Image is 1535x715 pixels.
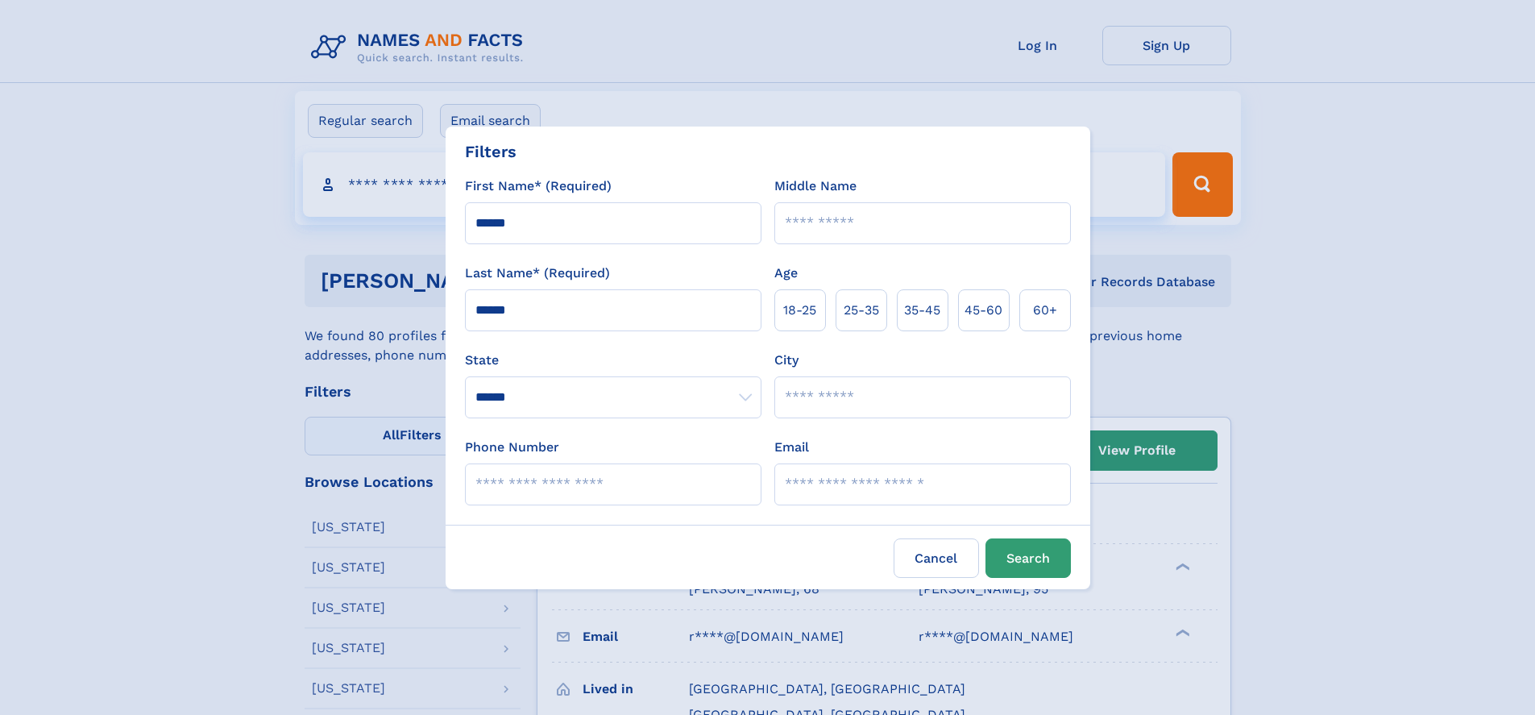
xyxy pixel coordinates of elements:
[774,264,798,283] label: Age
[774,177,857,196] label: Middle Name
[844,301,879,320] span: 25‑35
[465,139,517,164] div: Filters
[774,351,799,370] label: City
[985,538,1071,578] button: Search
[465,264,610,283] label: Last Name* (Required)
[465,177,612,196] label: First Name* (Required)
[1033,301,1057,320] span: 60+
[465,351,761,370] label: State
[465,438,559,457] label: Phone Number
[783,301,816,320] span: 18‑25
[894,538,979,578] label: Cancel
[774,438,809,457] label: Email
[904,301,940,320] span: 35‑45
[965,301,1002,320] span: 45‑60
